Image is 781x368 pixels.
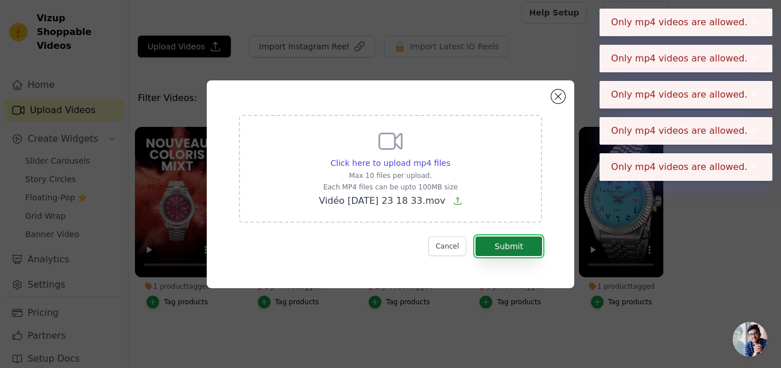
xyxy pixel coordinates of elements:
button: Close [748,124,761,138]
p: Each MP4 files can be upto 100MB size [319,183,462,192]
div: Only mp4 videos are allowed. [600,45,772,72]
button: Close [748,88,761,102]
span: Vidéo [DATE] 23 18 33.mov [319,195,445,206]
button: Cancel [428,237,467,256]
div: Only mp4 videos are allowed. [600,81,772,109]
div: Only mp4 videos are allowed. [600,153,772,181]
a: Ouvrir le chat [733,322,767,357]
button: Close modal [551,90,565,103]
button: Submit [475,237,542,256]
div: Only mp4 videos are allowed. [600,117,772,145]
span: Click here to upload mp4 files [331,158,451,168]
button: Close [748,16,761,29]
p: Max 10 files per upload. [319,171,462,180]
button: Close [748,52,761,65]
button: Close [748,160,761,174]
div: Only mp4 videos are allowed. [600,9,772,36]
